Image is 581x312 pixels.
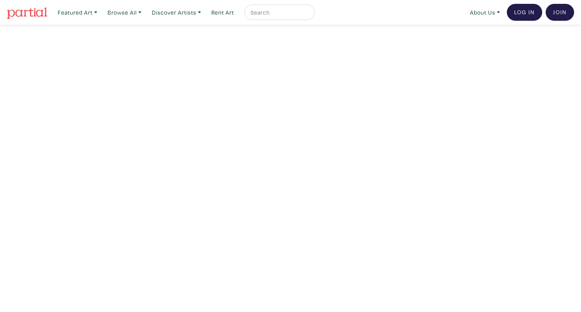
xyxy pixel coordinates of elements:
input: Search [250,8,307,17]
a: Join [546,4,574,21]
a: Log In [507,4,542,21]
a: Rent Art [208,5,237,20]
a: Discover Artists [148,5,204,20]
a: Featured Art [54,5,101,20]
a: About Us [466,5,503,20]
a: Browse All [104,5,145,20]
